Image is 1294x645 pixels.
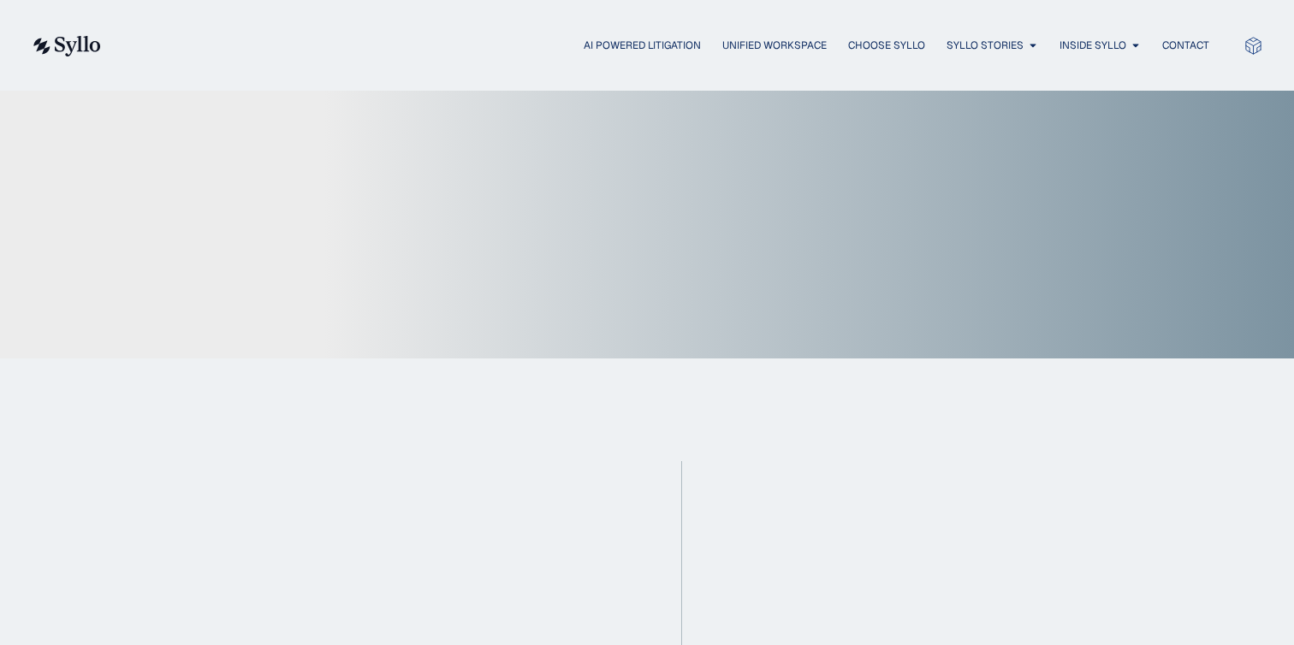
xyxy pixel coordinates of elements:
[135,38,1209,54] div: Menu Toggle
[135,38,1209,54] nav: Menu
[31,36,101,56] img: syllo
[1162,38,1209,53] a: Contact
[947,38,1024,53] a: Syllo Stories
[848,38,925,53] a: Choose Syllo
[1060,38,1126,53] a: Inside Syllo
[722,38,827,53] a: Unified Workspace
[584,38,701,53] a: AI Powered Litigation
